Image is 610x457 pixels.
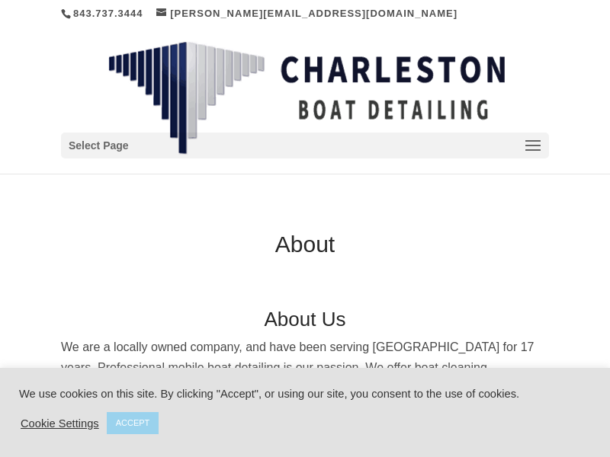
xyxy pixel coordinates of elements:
img: Charleston Boat Detailing [108,41,505,155]
p: We are a locally owned company, and have been serving [GEOGRAPHIC_DATA] for 17 years. Professiona... [61,337,549,440]
a: 843.737.3444 [73,8,143,19]
a: ACCEPT [107,412,159,434]
h1: About [61,233,549,264]
div: We use cookies on this site. By clicking "Accept", or using our site, you consent to the use of c... [19,387,591,401]
a: [PERSON_NAME][EMAIL_ADDRESS][DOMAIN_NAME] [156,8,457,19]
h2: About Us [61,309,549,337]
a: Cookie Settings [21,417,99,430]
span: Select Page [69,137,129,155]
